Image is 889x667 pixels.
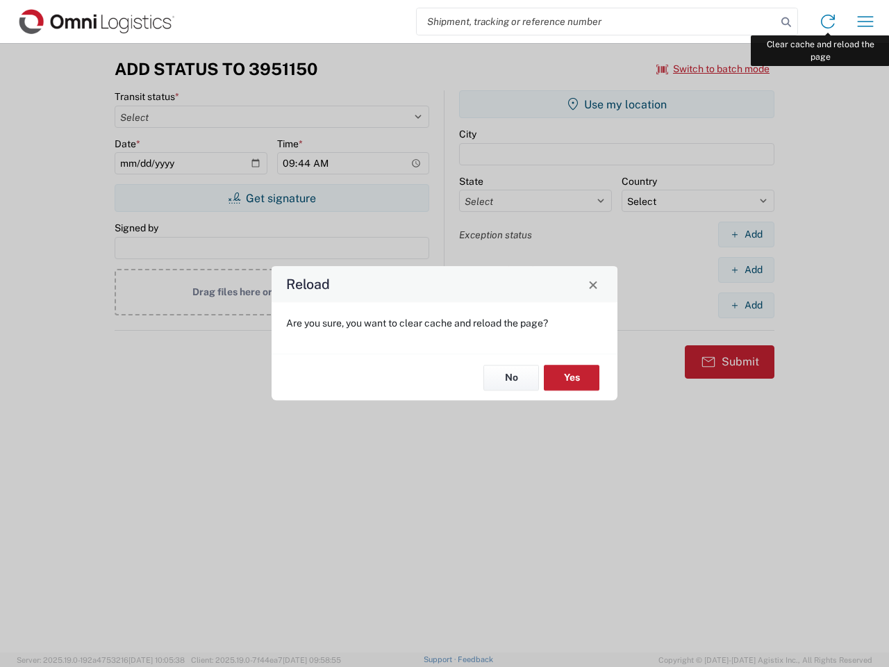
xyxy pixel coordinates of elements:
p: Are you sure, you want to clear cache and reload the page? [286,317,603,329]
button: Close [583,274,603,294]
h4: Reload [286,274,330,295]
button: No [483,365,539,390]
input: Shipment, tracking or reference number [417,8,776,35]
button: Yes [544,365,599,390]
